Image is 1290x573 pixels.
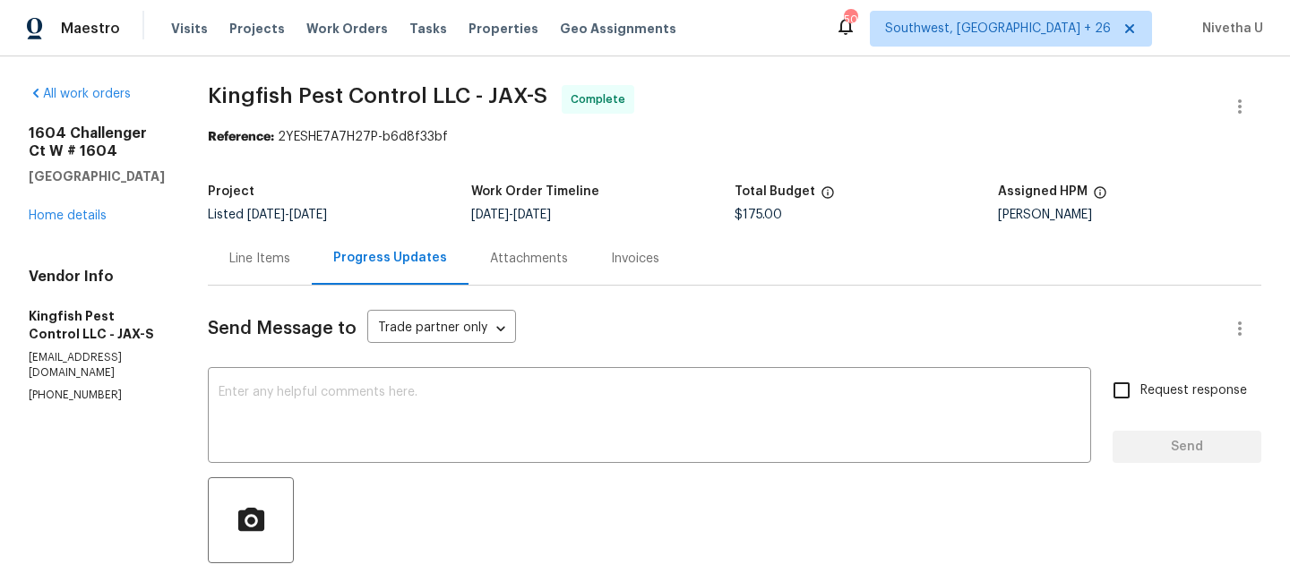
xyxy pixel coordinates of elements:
[208,131,274,143] b: Reference:
[998,209,1261,221] div: [PERSON_NAME]
[61,20,120,38] span: Maestro
[29,210,107,222] a: Home details
[29,307,165,343] h5: Kingfish Pest Control LLC - JAX-S
[171,20,208,38] span: Visits
[29,388,165,403] p: [PHONE_NUMBER]
[208,85,547,107] span: Kingfish Pest Control LLC - JAX-S
[735,209,782,221] span: $175.00
[208,128,1261,146] div: 2YESHE7A7H27P-b6d8f33bf
[289,209,327,221] span: [DATE]
[560,20,676,38] span: Geo Assignments
[409,22,447,35] span: Tasks
[208,320,357,338] span: Send Message to
[998,185,1088,198] h5: Assigned HPM
[735,185,815,198] h5: Total Budget
[29,88,131,100] a: All work orders
[247,209,327,221] span: -
[29,268,165,286] h4: Vendor Info
[611,250,659,268] div: Invoices
[571,90,632,108] span: Complete
[471,209,551,221] span: -
[844,11,856,29] div: 503
[490,250,568,268] div: Attachments
[29,124,165,160] h2: 1604 Challenger Ct W # 1604
[29,167,165,185] h5: [GEOGRAPHIC_DATA]
[229,20,285,38] span: Projects
[229,250,290,268] div: Line Items
[333,249,447,267] div: Progress Updates
[208,209,327,221] span: Listed
[247,209,285,221] span: [DATE]
[208,185,254,198] h5: Project
[1195,20,1263,38] span: Nivetha U
[29,350,165,381] p: [EMAIL_ADDRESS][DOMAIN_NAME]
[1140,381,1247,400] span: Request response
[471,209,509,221] span: [DATE]
[1093,185,1107,209] span: The hpm assigned to this work order.
[885,20,1111,38] span: Southwest, [GEOGRAPHIC_DATA] + 26
[513,209,551,221] span: [DATE]
[306,20,388,38] span: Work Orders
[469,20,538,38] span: Properties
[471,185,599,198] h5: Work Order Timeline
[367,314,516,344] div: Trade partner only
[821,185,835,209] span: The total cost of line items that have been proposed by Opendoor. This sum includes line items th...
